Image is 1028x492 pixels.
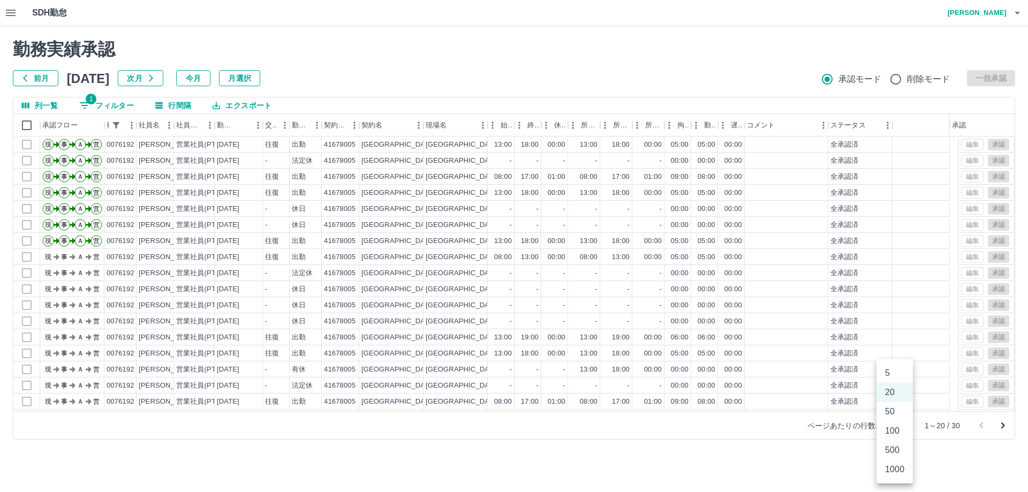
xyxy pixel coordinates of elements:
[876,364,913,383] li: 5
[876,421,913,441] li: 100
[876,460,913,479] li: 1000
[876,441,913,460] li: 500
[876,402,913,421] li: 50
[876,383,913,402] li: 20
